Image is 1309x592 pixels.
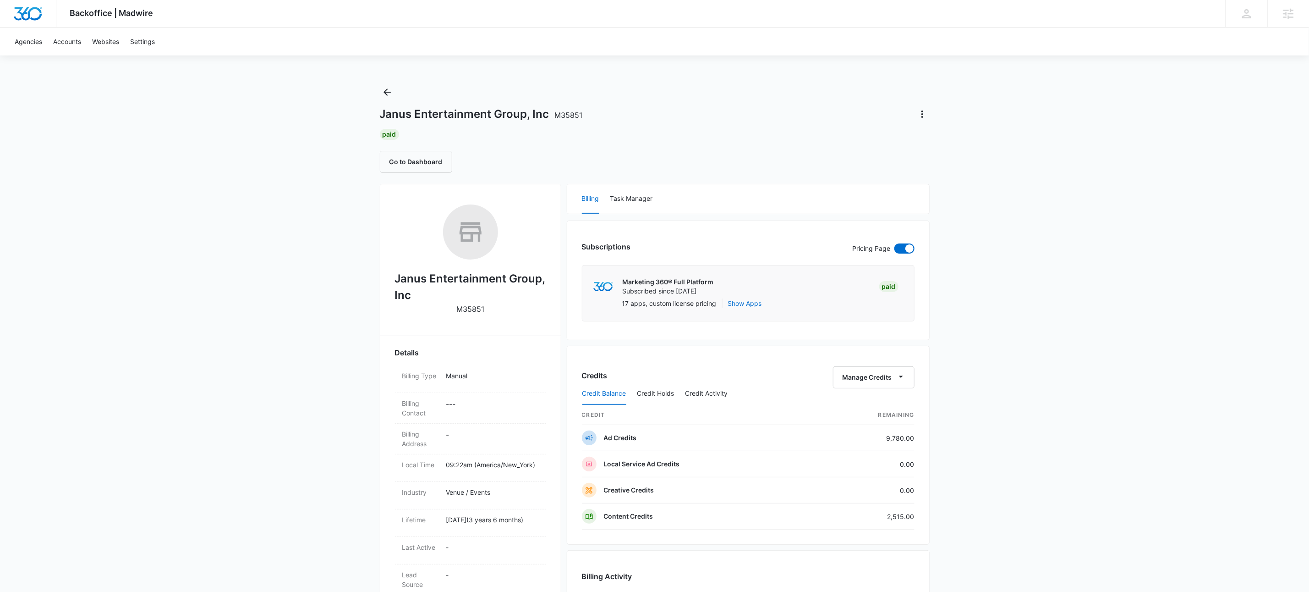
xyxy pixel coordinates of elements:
[817,477,915,503] td: 0.00
[380,107,583,121] h1: Janus Entertainment Group, Inc
[402,542,439,552] dt: Last Active
[446,460,539,470] p: 09:22am ( America/New_York )
[402,460,439,470] dt: Local Time
[817,425,915,451] td: 9,780.00
[879,281,898,292] div: Paid
[395,509,546,537] div: Lifetime[DATE](3 years 6 months)
[637,383,674,405] button: Credit Holds
[395,393,546,424] div: Billing Contact---
[604,433,637,443] p: Ad Credits
[402,515,439,525] dt: Lifetime
[395,454,546,482] div: Local Time09:22am (America/New_York)
[582,241,631,252] h3: Subscriptions
[582,405,817,425] th: credit
[395,347,419,358] span: Details
[446,371,539,381] p: Manual
[125,28,160,55] a: Settings
[728,299,762,308] button: Show Apps
[380,151,452,173] button: Go to Dashboard
[582,383,626,405] button: Credit Balance
[395,365,546,393] div: Billing TypeManual
[622,299,717,308] p: 17 apps, custom license pricing
[446,542,539,552] p: -
[817,405,915,425] th: Remaining
[446,398,539,418] dd: - - -
[395,271,546,304] h2: Janus Entertainment Group, Inc
[446,515,539,525] p: [DATE] ( 3 years 6 months )
[48,28,87,55] a: Accounts
[817,503,915,530] td: 2,515.00
[623,287,714,296] p: Subscribed since [DATE]
[395,537,546,564] div: Last Active-
[582,370,608,381] h3: Credits
[9,28,48,55] a: Agencies
[604,486,654,495] p: Creative Credits
[380,85,394,100] button: Back
[915,107,930,122] button: Actions
[833,366,915,388] button: Manage Credits
[395,424,546,454] div: Billing Address-
[402,371,439,381] dt: Billing Type
[402,429,439,448] dt: Billing Address
[446,429,539,448] dd: -
[87,28,125,55] a: Websites
[402,570,439,589] dt: Lead Source
[395,482,546,509] div: IndustryVenue / Events
[555,111,583,120] span: M35851
[610,184,653,214] button: Task Manager
[853,243,891,254] p: Pricing Page
[593,282,613,292] img: marketing360Logo
[582,571,915,582] h3: Billing Activity
[402,487,439,497] dt: Industry
[70,8,153,18] span: Backoffice | Madwire
[402,398,439,418] dt: Billing Contact
[623,277,714,287] p: Marketing 360® Full Platform
[456,304,484,315] p: M35851
[685,383,728,405] button: Credit Activity
[604,512,653,521] p: Content Credits
[582,184,599,214] button: Billing
[446,570,539,580] p: -
[380,129,399,140] div: Paid
[446,487,539,497] p: Venue / Events
[817,451,915,477] td: 0.00
[604,459,680,469] p: Local Service Ad Credits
